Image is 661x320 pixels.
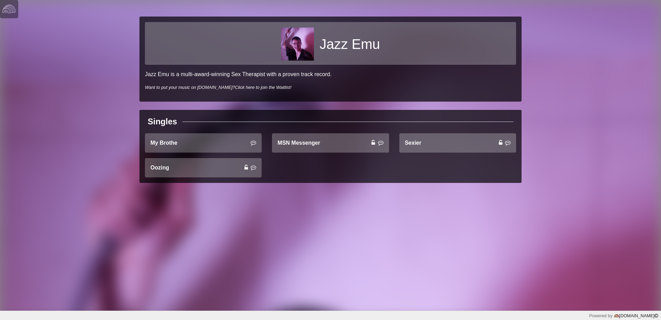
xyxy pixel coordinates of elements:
[235,85,291,90] a: Click here to join the Waitlist!
[319,36,380,52] h1: Jazz Emu
[148,115,177,128] div: Singles
[145,85,292,90] i: Want to put your music on [DOMAIN_NAME]?
[614,313,619,319] img: logo-color-e1b8fa5219d03fcd66317c3d3cfaab08a3c62fe3c3b9b34d55d8365b78b1766b.png
[281,28,314,61] img: 4ff8cd93f5799373d9a3beb334cb40c27895922ad5878fe16b8f0a4e831e17c6.jpg
[612,313,658,318] a: [DOMAIN_NAME]
[272,133,389,153] a: MSN Messenger
[145,158,262,177] a: Oozing
[2,2,16,16] img: logo-white-4c48a5e4bebecaebe01ca5a9d34031cfd3d4ef9ae749242e8c4bf12ef99f53e8.png
[589,312,658,319] div: Powered by
[145,70,516,79] p: Jazz Emu is a multi-award-winning Sex Therapist with a proven track record.
[145,133,262,153] a: My Brothe
[399,133,516,153] a: Sexier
